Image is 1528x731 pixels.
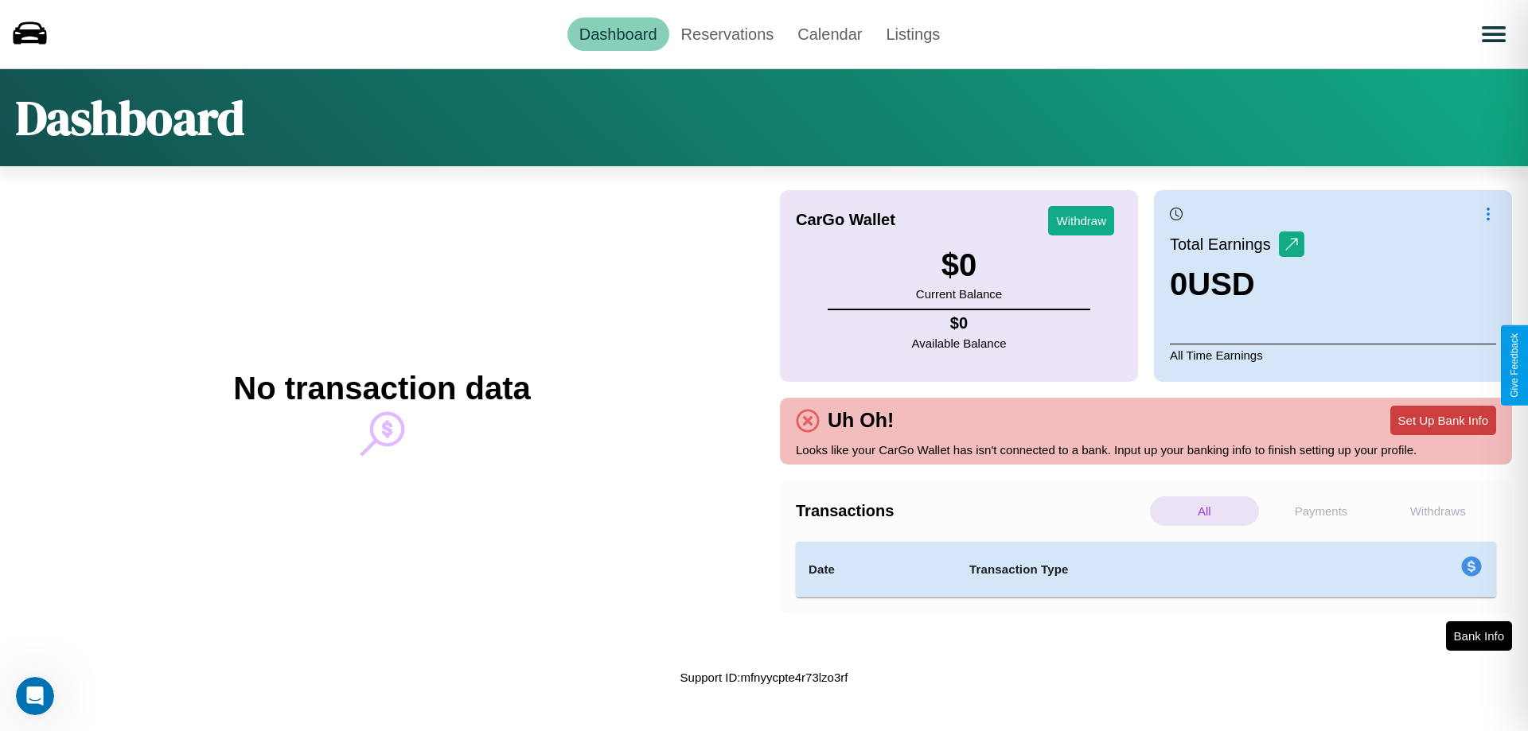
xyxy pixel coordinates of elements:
[1170,266,1304,302] h3: 0 USD
[1390,406,1496,435] button: Set Up Bank Info
[1150,496,1259,526] p: All
[1267,496,1376,526] p: Payments
[916,283,1002,305] p: Current Balance
[820,409,902,432] h4: Uh Oh!
[1170,344,1496,366] p: All Time Earnings
[796,439,1496,461] p: Looks like your CarGo Wallet has isn't connected to a bank. Input up your banking info to finish ...
[16,677,54,715] iframe: Intercom live chat
[669,17,786,51] a: Reservations
[809,560,944,579] h4: Date
[785,17,874,51] a: Calendar
[916,247,1002,283] h3: $ 0
[680,667,848,688] p: Support ID: mfnyycpte4r73lzo3rf
[796,502,1146,520] h4: Transactions
[16,85,244,150] h1: Dashboard
[1170,230,1279,259] p: Total Earnings
[1446,621,1512,651] button: Bank Info
[1048,206,1114,235] button: Withdraw
[969,560,1331,579] h4: Transaction Type
[1509,333,1520,398] div: Give Feedback
[796,211,895,229] h4: CarGo Wallet
[912,332,1007,354] p: Available Balance
[912,314,1007,332] h4: $ 0
[796,542,1496,597] table: simple table
[1471,12,1516,56] button: Open menu
[567,17,669,51] a: Dashboard
[233,371,530,406] h2: No transaction data
[1383,496,1492,526] p: Withdraws
[874,17,952,51] a: Listings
